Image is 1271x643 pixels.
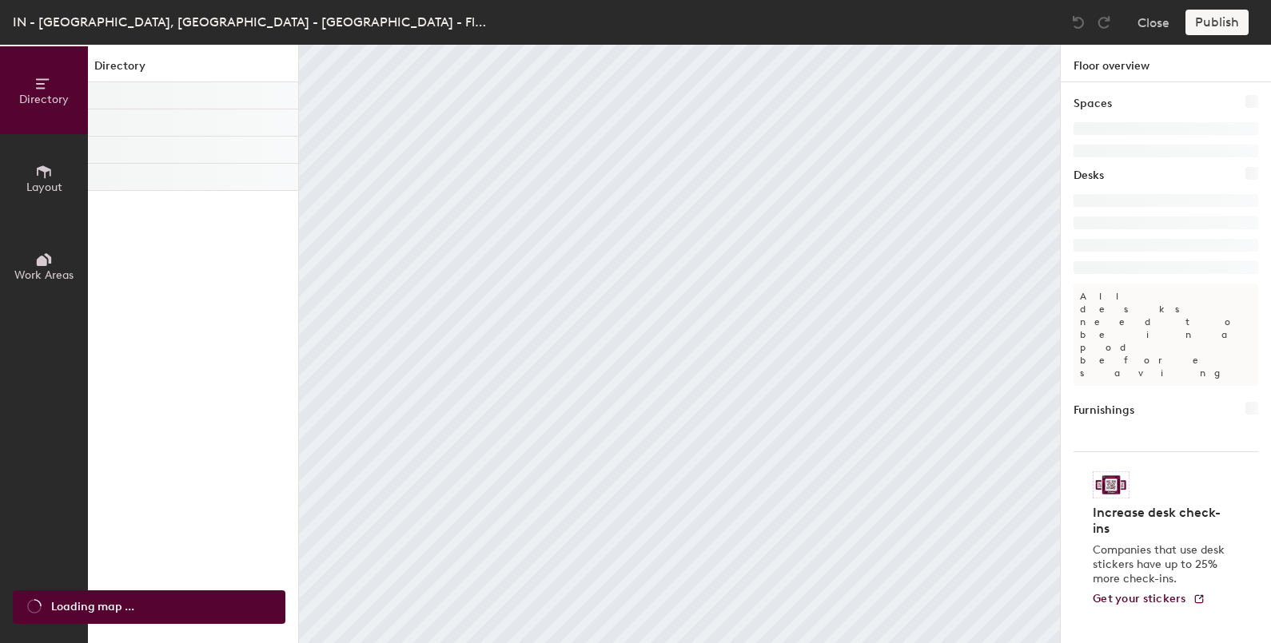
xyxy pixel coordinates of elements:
span: Get your stickers [1093,592,1186,605]
span: Work Areas [14,268,74,282]
h1: Furnishings [1074,402,1134,419]
img: Sticker logo [1093,471,1130,498]
h1: Desks [1074,167,1104,185]
canvas: Map [299,45,1060,643]
p: Companies that use desk stickers have up to 25% more check-ins. [1093,543,1229,586]
h1: Floor overview [1061,45,1271,82]
h1: Spaces [1074,95,1112,113]
p: All desks need to be in a pod before saving [1074,284,1258,386]
h4: Increase desk check-ins [1093,505,1229,537]
h1: Directory [88,58,298,82]
span: Directory [19,93,69,106]
span: Layout [26,181,62,194]
img: Undo [1070,14,1086,30]
img: Redo [1096,14,1112,30]
button: Close [1138,10,1169,35]
div: IN - [GEOGRAPHIC_DATA], [GEOGRAPHIC_DATA] - [GEOGRAPHIC_DATA] - Floor 11 [13,12,492,32]
a: Get your stickers [1093,593,1205,606]
span: Loading map ... [51,598,134,616]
